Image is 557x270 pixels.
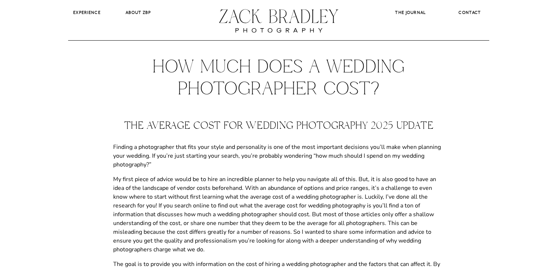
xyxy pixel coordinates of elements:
[113,121,445,134] h2: The Average Cost for Wedding Photography 2025 Update
[151,57,406,101] h1: How Much Does A Wedding Photographer Cost?
[458,10,481,15] b: CONTACT
[113,143,445,169] p: Finding a photographer that fits your style and personality is one of the most important decision...
[68,9,106,16] a: Experience
[113,175,445,254] p: My first piece of advice would be to hire an incredible planner to help you navigate all of this....
[126,10,151,15] b: About ZBP
[395,10,426,15] b: The Journal
[119,9,157,16] a: About ZBP
[390,9,431,16] a: The Journal
[73,10,101,15] b: Experience
[453,9,487,16] a: CONTACT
